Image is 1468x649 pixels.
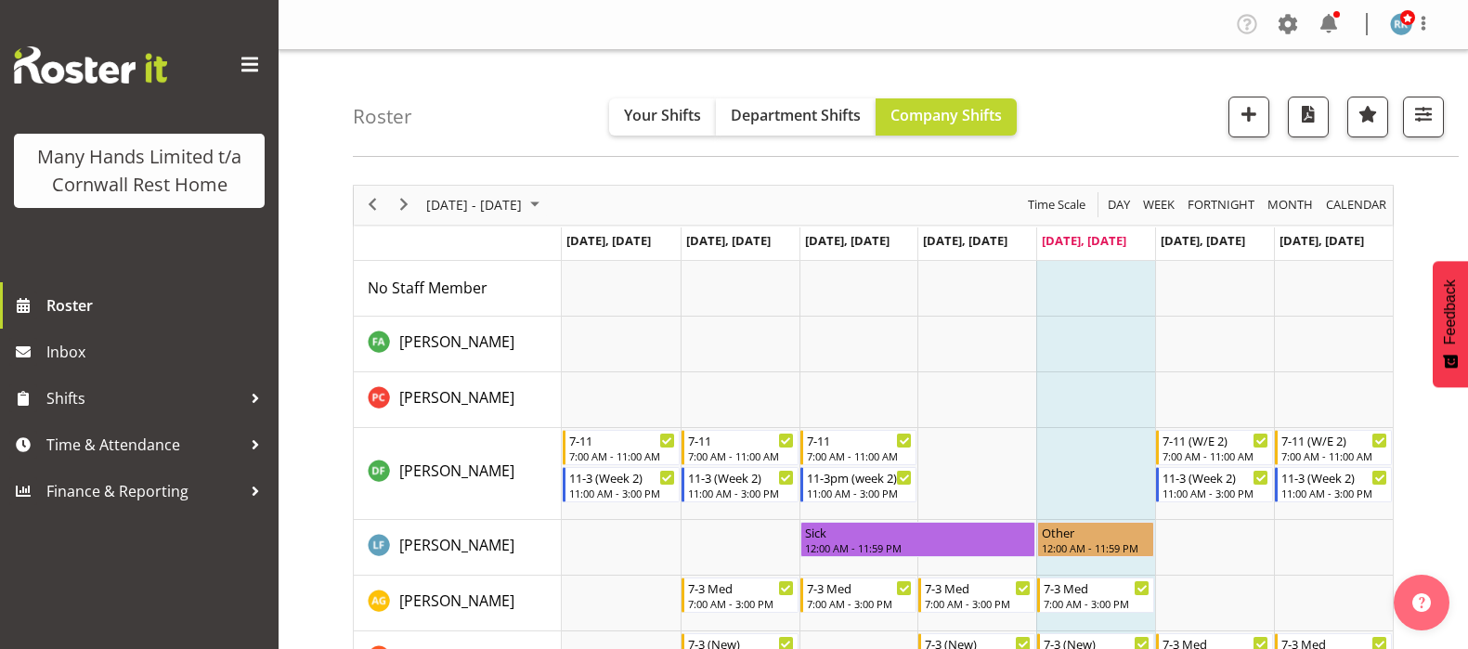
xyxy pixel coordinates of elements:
div: Flynn, Leeane"s event - Sick Begin From Wednesday, October 8, 2025 at 12:00:00 AM GMT+13:00 Ends ... [800,522,1036,557]
div: 11-3 (Week 2) [1163,468,1268,487]
div: 7:00 AM - 11:00 AM [807,448,913,463]
div: 7-3 Med [925,578,1031,597]
div: Fairbrother, Deborah"s event - 7-11 (W/E 2) Begin From Saturday, October 11, 2025 at 7:00:00 AM G... [1156,430,1273,465]
img: Rosterit website logo [14,46,167,84]
div: 7-11 [569,431,675,449]
div: Galvez, Angeline"s event - 7-3 Med Begin From Wednesday, October 8, 2025 at 7:00:00 AM GMT+13:00 ... [800,578,917,613]
div: Galvez, Angeline"s event - 7-3 Med Begin From Tuesday, October 7, 2025 at 7:00:00 AM GMT+13:00 En... [682,578,799,613]
button: Time Scale [1025,193,1089,216]
div: 7:00 AM - 11:00 AM [1281,448,1387,463]
span: Month [1266,193,1315,216]
td: Adams, Fran resource [354,317,562,372]
div: 12:00 AM - 11:59 PM [1042,540,1150,555]
a: No Staff Member [368,277,487,299]
span: [DATE], [DATE] [1042,232,1126,249]
span: Shifts [46,384,241,412]
div: 7-3 Med [1044,578,1150,597]
div: 7-3 Med [688,578,794,597]
img: help-xxl-2.png [1412,593,1431,612]
span: [PERSON_NAME] [399,387,514,408]
div: Galvez, Angeline"s event - 7-3 Med Begin From Friday, October 10, 2025 at 7:00:00 AM GMT+13:00 En... [1037,578,1154,613]
a: [PERSON_NAME] [399,534,514,556]
div: 11:00 AM - 3:00 PM [569,486,675,500]
button: Previous [360,193,385,216]
span: Time Scale [1026,193,1087,216]
td: No Staff Member resource [354,261,562,317]
span: [PERSON_NAME] [399,591,514,611]
div: Fairbrother, Deborah"s event - 11-3pm (week 2) Begin From Wednesday, October 8, 2025 at 11:00:00 ... [800,467,917,502]
span: calendar [1324,193,1388,216]
span: Fortnight [1186,193,1256,216]
div: 7:00 AM - 11:00 AM [1163,448,1268,463]
div: 11-3 (Week 2) [569,468,675,487]
a: [PERSON_NAME] [399,331,514,353]
div: Other [1042,523,1150,541]
span: [DATE], [DATE] [1161,232,1245,249]
button: Company Shifts [876,98,1017,136]
span: Roster [46,292,269,319]
div: Flynn, Leeane"s event - Other Begin From Friday, October 10, 2025 at 12:00:00 AM GMT+13:00 Ends A... [1037,522,1154,557]
button: Next [392,193,417,216]
div: October 06 - 12, 2025 [420,186,551,225]
div: 7:00 AM - 3:00 PM [688,596,794,611]
div: Galvez, Angeline"s event - 7-3 Med Begin From Thursday, October 9, 2025 at 7:00:00 AM GMT+13:00 E... [918,578,1035,613]
a: [PERSON_NAME] [399,460,514,482]
div: 7:00 AM - 11:00 AM [688,448,794,463]
span: Company Shifts [890,105,1002,125]
div: Sick [805,523,1032,541]
div: Fairbrother, Deborah"s event - 11-3 (Week 2) Begin From Saturday, October 11, 2025 at 11:00:00 AM... [1156,467,1273,502]
div: 7:00 AM - 3:00 PM [925,596,1031,611]
div: Fairbrother, Deborah"s event - 7-11 (W/E 2) Begin From Sunday, October 12, 2025 at 7:00:00 AM GMT... [1275,430,1392,465]
div: Fairbrother, Deborah"s event - 11-3 (Week 2) Begin From Sunday, October 12, 2025 at 11:00:00 AM G... [1275,467,1392,502]
a: [PERSON_NAME] [399,590,514,612]
button: Download a PDF of the roster according to the set date range. [1288,97,1329,137]
button: Add a new shift [1228,97,1269,137]
span: [DATE], [DATE] [1280,232,1364,249]
div: 11:00 AM - 3:00 PM [688,486,794,500]
div: Many Hands Limited t/a Cornwall Rest Home [32,143,246,199]
button: Highlight an important date within the roster. [1347,97,1388,137]
button: Month [1323,193,1390,216]
h4: Roster [353,106,412,127]
span: [DATE], [DATE] [805,232,890,249]
div: previous period [357,186,388,225]
div: Fairbrother, Deborah"s event - 7-11 Begin From Monday, October 6, 2025 at 7:00:00 AM GMT+13:00 En... [563,430,680,465]
div: 11:00 AM - 3:00 PM [1163,486,1268,500]
span: Time & Attendance [46,431,241,459]
span: [DATE] - [DATE] [424,193,524,216]
td: Chand, Pretika resource [354,372,562,428]
div: 11-3pm (week 2) [807,468,913,487]
div: 7-11 [807,431,913,449]
div: 11-3 (Week 2) [688,468,794,487]
button: October 2025 [423,193,548,216]
span: Your Shifts [624,105,701,125]
span: [DATE], [DATE] [686,232,771,249]
button: Timeline Day [1105,193,1134,216]
span: [PERSON_NAME] [399,461,514,481]
button: Your Shifts [609,98,716,136]
img: reece-rhind280.jpg [1390,13,1412,35]
span: Day [1106,193,1132,216]
div: 7-3 Med [807,578,913,597]
div: Fairbrother, Deborah"s event - 11-3 (Week 2) Begin From Monday, October 6, 2025 at 11:00:00 AM GM... [563,467,680,502]
div: Fairbrother, Deborah"s event - 11-3 (Week 2) Begin From Tuesday, October 7, 2025 at 11:00:00 AM G... [682,467,799,502]
button: Filter Shifts [1403,97,1444,137]
div: 7:00 AM - 3:00 PM [807,596,913,611]
div: 11:00 AM - 3:00 PM [807,486,913,500]
button: Department Shifts [716,98,876,136]
span: Week [1141,193,1176,216]
div: Fairbrother, Deborah"s event - 7-11 Begin From Tuesday, October 7, 2025 at 7:00:00 AM GMT+13:00 E... [682,430,799,465]
span: Inbox [46,338,269,366]
div: 7-11 (W/E 2) [1281,431,1387,449]
span: No Staff Member [368,278,487,298]
div: Fairbrother, Deborah"s event - 7-11 Begin From Wednesday, October 8, 2025 at 7:00:00 AM GMT+13:00... [800,430,917,465]
button: Feedback - Show survey [1433,261,1468,387]
span: [PERSON_NAME] [399,535,514,555]
button: Timeline Week [1140,193,1178,216]
div: 12:00 AM - 11:59 PM [805,540,1032,555]
div: 7-11 (W/E 2) [1163,431,1268,449]
span: [DATE], [DATE] [923,232,1007,249]
span: Finance & Reporting [46,477,241,505]
a: [PERSON_NAME] [399,386,514,409]
td: Fairbrother, Deborah resource [354,428,562,520]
